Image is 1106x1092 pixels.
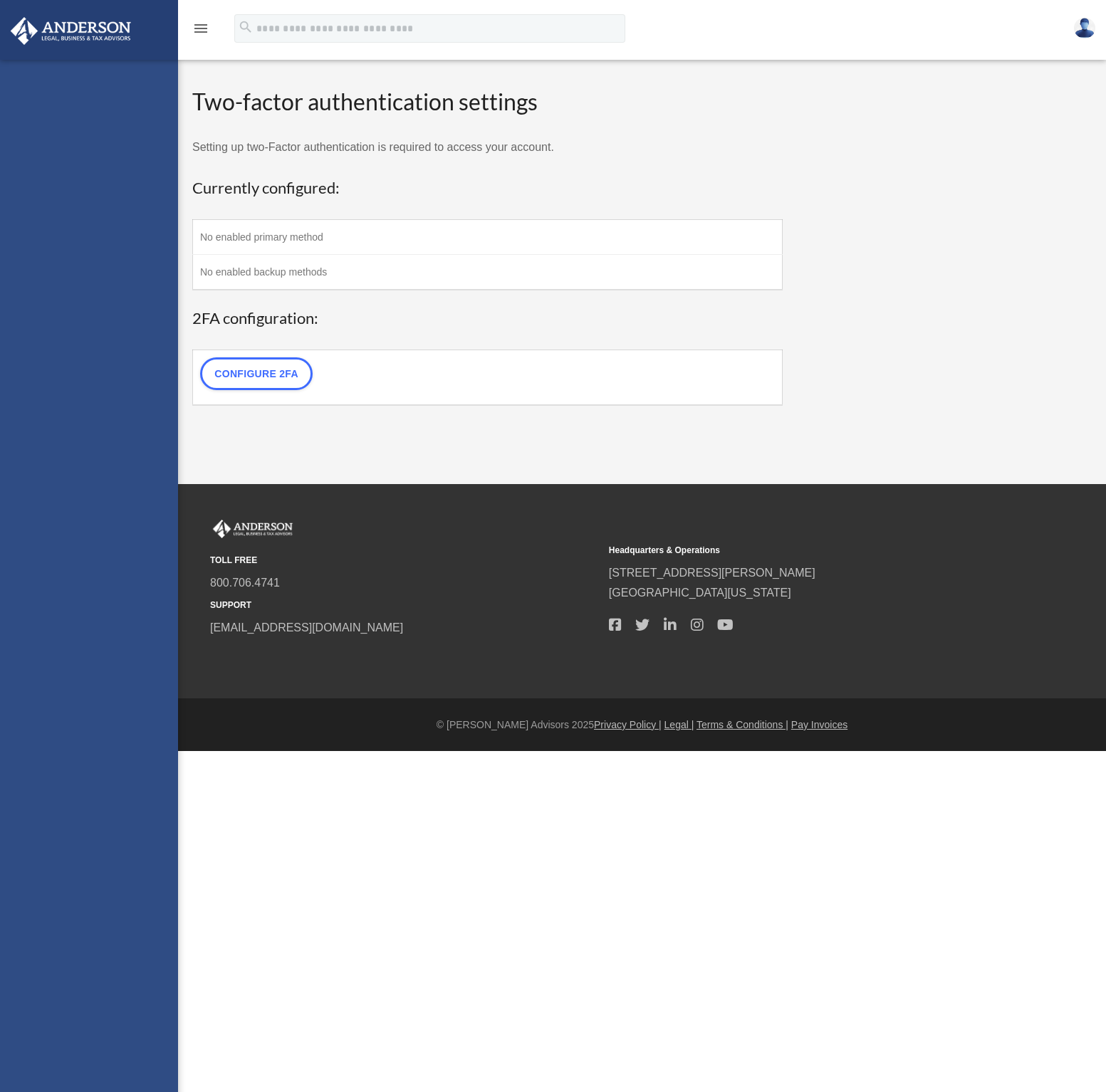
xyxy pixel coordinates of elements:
a: menu [192,25,209,37]
td: No enabled primary method [193,220,783,255]
small: Headquarters & Operations [609,543,998,558]
h2: Two-factor authentication settings [192,86,783,118]
a: Terms & Conditions | [697,719,788,730]
h3: Currently configured: [192,177,783,199]
i: search [238,19,254,35]
div: © [PERSON_NAME] Advisors 2025 [178,716,1106,734]
a: Pay Invoices [791,719,847,730]
a: [GEOGRAPHIC_DATA][US_STATE] [609,587,791,599]
a: Privacy Policy | [594,719,662,730]
a: Configure 2FA [200,357,313,390]
img: Anderson Advisors Platinum Portal [6,17,135,45]
h3: 2FA configuration: [192,308,783,330]
a: [EMAIL_ADDRESS][DOMAIN_NAME] [210,621,403,634]
i: menu [192,20,209,37]
small: SUPPORT [210,598,599,613]
small: TOLL FREE [210,553,599,568]
a: Legal | [664,719,694,730]
img: Anderson Advisors Platinum Portal [210,520,296,538]
img: User Pic [1074,18,1095,38]
p: Setting up two-Factor authentication is required to access your account. [192,137,783,157]
a: [STREET_ADDRESS][PERSON_NAME] [609,567,815,579]
a: 800.706.4741 [210,577,280,589]
td: No enabled backup methods [193,255,783,290]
